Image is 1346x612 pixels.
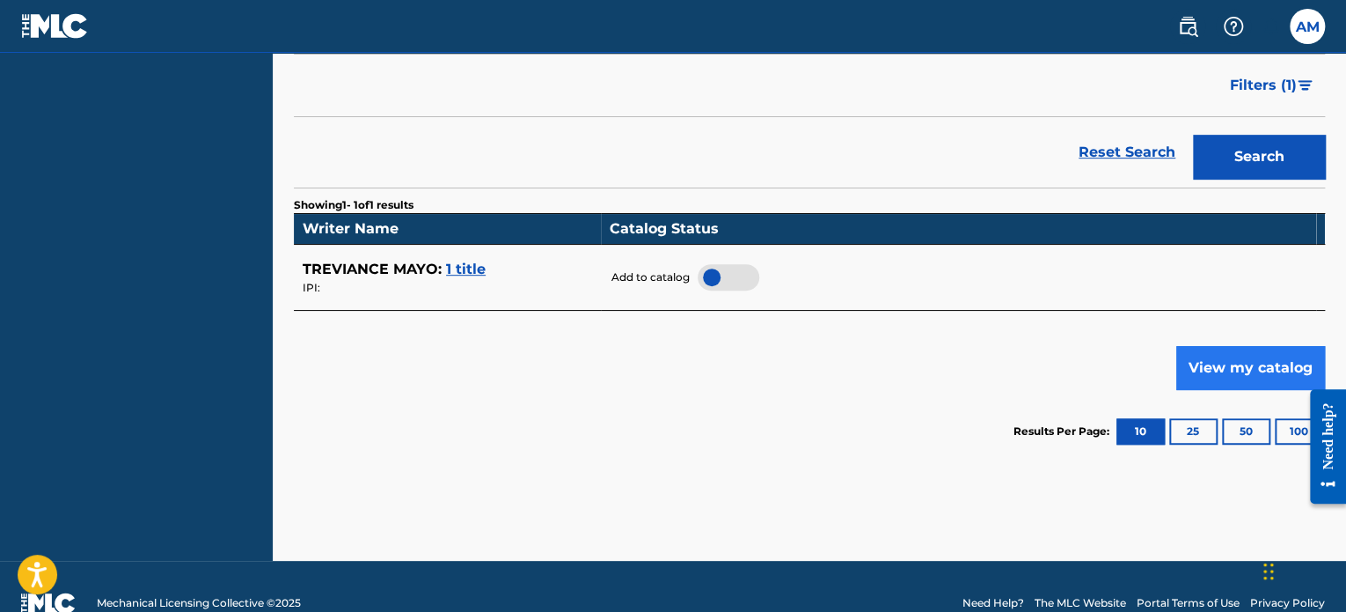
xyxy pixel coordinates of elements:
[97,595,301,611] span: Mechanical Licensing Collective © 2025
[1137,595,1240,611] a: Portal Terms of Use
[21,13,89,39] img: MLC Logo
[1223,16,1244,37] img: help
[1216,9,1251,44] div: Help
[1193,135,1325,179] button: Search
[1116,418,1165,445] button: 10
[303,261,442,277] span: TREVIANCE MAYO :
[294,214,601,245] td: Writer Name
[962,595,1024,611] a: Need Help?
[1262,18,1279,35] div: Notifications
[1177,16,1198,37] img: search
[1250,595,1325,611] a: Privacy Policy
[294,197,413,213] p: Showing 1 - 1 of 1 results
[1290,9,1325,44] div: User Menu
[1170,9,1205,44] a: Public Search
[1263,545,1274,598] div: Drag
[1169,418,1218,445] button: 25
[1035,595,1126,611] a: The MLC Website
[1013,424,1114,439] p: Results Per Page:
[1275,418,1323,445] button: 100
[1258,527,1346,612] iframe: Chat Widget
[1219,63,1325,107] button: Filters (1)
[446,261,486,277] span: 1 title
[611,269,690,285] span: Add to catalog
[1176,346,1325,390] button: View my catalog
[1297,376,1346,518] iframe: Resource Center
[303,281,320,294] span: IPI:
[1070,133,1184,172] a: Reset Search
[1230,75,1297,96] span: Filters ( 1 )
[1298,80,1313,91] img: filter
[1222,418,1270,445] button: 50
[601,214,1316,245] td: Catalog Status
